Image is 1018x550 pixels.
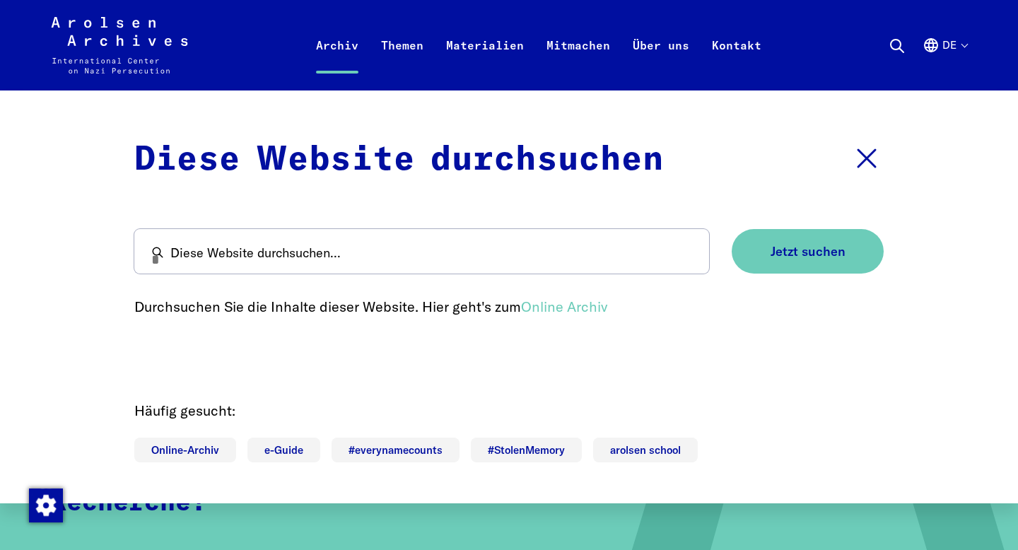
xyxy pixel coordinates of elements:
span: Jetzt suchen [771,245,846,259]
a: Online-Archiv [134,438,236,462]
p: Häufig gesucht: [134,400,884,421]
a: Materialien [435,34,535,90]
nav: Primär [305,17,773,74]
a: Über uns [621,34,701,90]
a: #everynamecounts [332,438,460,462]
p: Durchsuchen Sie die Inhalte dieser Website. Hier geht's zum [134,296,884,317]
a: Archiv [305,34,370,90]
button: Jetzt suchen [732,229,884,274]
a: #StolenMemory [471,438,582,462]
a: Kontakt [701,34,773,90]
a: arolsen school [593,438,698,462]
a: e-Guide [247,438,320,462]
button: Deutsch, Sprachauswahl [923,37,967,88]
img: Zustimmung ändern [29,488,63,522]
p: Diese Website durchsuchen [134,134,664,185]
a: Mitmachen [535,34,621,90]
a: Online Archiv [521,298,607,315]
a: Themen [370,34,435,90]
